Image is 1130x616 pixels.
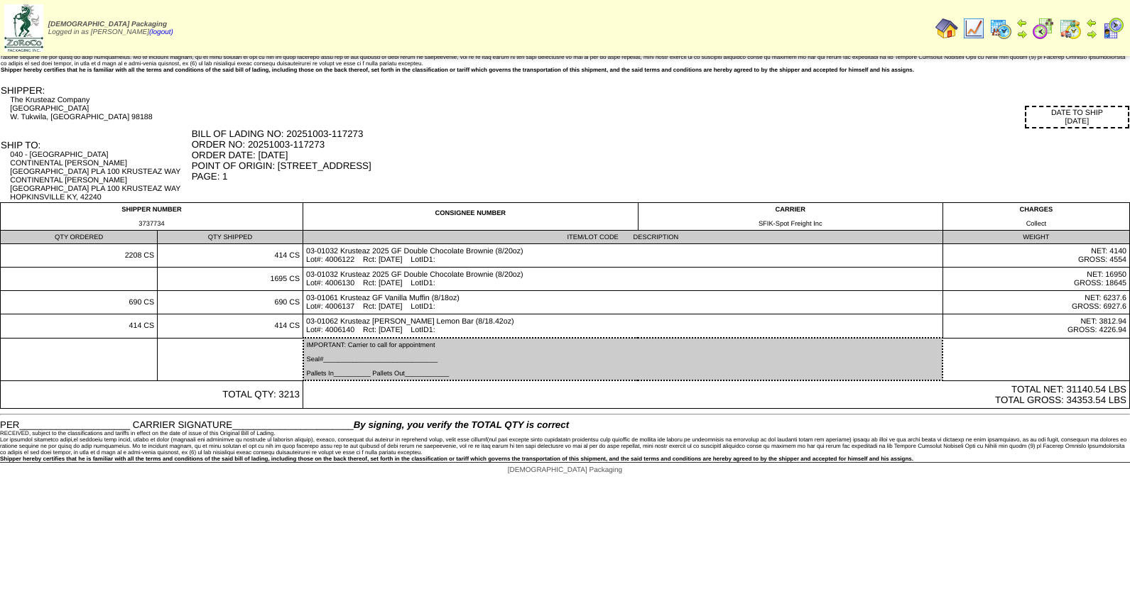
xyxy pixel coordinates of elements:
td: 03-01061 Krusteaz GF Vanilla Muffin (8/18oz) Lot#: 4006137 Rct: [DATE] LotID1: [303,291,943,314]
div: DATE TO SHIP [DATE] [1025,106,1129,128]
img: calendarprod.gif [989,17,1012,40]
td: NET: 6237.6 GROSS: 6927.6 [942,291,1129,314]
td: NET: 4140 GROSS: 4554 [942,244,1129,268]
td: 1695 CS [158,268,303,291]
td: TOTAL NET: 31140.54 LBS TOTAL GROSS: 34353.54 LBS [303,380,1130,409]
td: WEIGHT [942,231,1129,244]
div: SHIP TO: [1,140,190,150]
div: Shipper hereby certifies that he is familiar with all the terms and conditions of the said bill o... [1,67,1129,73]
span: Logged in as [PERSON_NAME] [48,21,173,36]
td: NET: 16950 GROSS: 18645 [942,268,1129,291]
div: BILL OF LADING NO: 20251003-117273 ORDER NO: 20251003-117273 ORDER DATE: [DATE] POINT OF ORIGIN: ... [192,128,1129,182]
td: CHARGES [942,203,1129,231]
img: home.gif [935,17,958,40]
div: SHIPPER: [1,85,190,96]
img: calendarblend.gif [1032,17,1055,40]
div: Collect [946,220,1126,227]
td: NET: 3812.94 GROSS: 4226.94 [942,314,1129,339]
td: 414 CS [158,314,303,339]
td: QTY SHIPPED [158,231,303,244]
div: 040 - [GEOGRAPHIC_DATA] CONTINENTAL [PERSON_NAME] [GEOGRAPHIC_DATA] PLA 100 KRUSTEAZ WAY CONTINEN... [10,150,190,202]
td: CARRIER [638,203,942,231]
img: zoroco-logo-small.webp [4,4,43,52]
td: TOTAL QTY: 3213 [1,380,303,409]
td: IMPORTANT: Carrier to call for appointment Seal#_______________________________ Pallets In_______... [303,338,943,380]
div: SFIK-Spot Freight Inc [641,220,940,227]
td: 2208 CS [1,244,158,268]
td: 03-01032 Krusteaz 2025 GF Double Chocolate Brownie (8/20oz) Lot#: 4006122 Rct: [DATE] LotID1: [303,244,943,268]
td: 690 CS [158,291,303,314]
td: 690 CS [1,291,158,314]
img: arrowleft.gif [1016,17,1028,28]
td: 03-01032 Krusteaz 2025 GF Double Chocolate Brownie (8/20oz) Lot#: 4006130 Rct: [DATE] LotID1: [303,268,943,291]
img: line_graph.gif [962,17,985,40]
span: [DEMOGRAPHIC_DATA] Packaging [48,21,167,28]
td: ITEM/LOT CODE DESCRIPTION [303,231,943,244]
a: (logout) [149,28,173,36]
div: 3737734 [4,220,300,227]
td: 03-01062 Krusteaz [PERSON_NAME] Lemon Bar (8/18.42oz) Lot#: 4006140 Rct: [DATE] LotID1: [303,314,943,339]
td: SHIPPER NUMBER [1,203,303,231]
td: CONSIGNEE NUMBER [303,203,639,231]
td: 414 CS [1,314,158,339]
span: [DEMOGRAPHIC_DATA] Packaging [508,466,622,474]
td: 414 CS [158,244,303,268]
img: arrowright.gif [1086,28,1097,40]
img: calendarcustomer.gif [1102,17,1124,40]
div: The Krusteaz Company [GEOGRAPHIC_DATA] W. Tukwila, [GEOGRAPHIC_DATA] 98188 [10,96,190,121]
td: QTY ORDERED [1,231,158,244]
img: arrowleft.gif [1086,17,1097,28]
img: calendarinout.gif [1059,17,1082,40]
span: By signing, you verify the TOTAL QTY is correct [354,419,569,430]
img: arrowright.gif [1016,28,1028,40]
